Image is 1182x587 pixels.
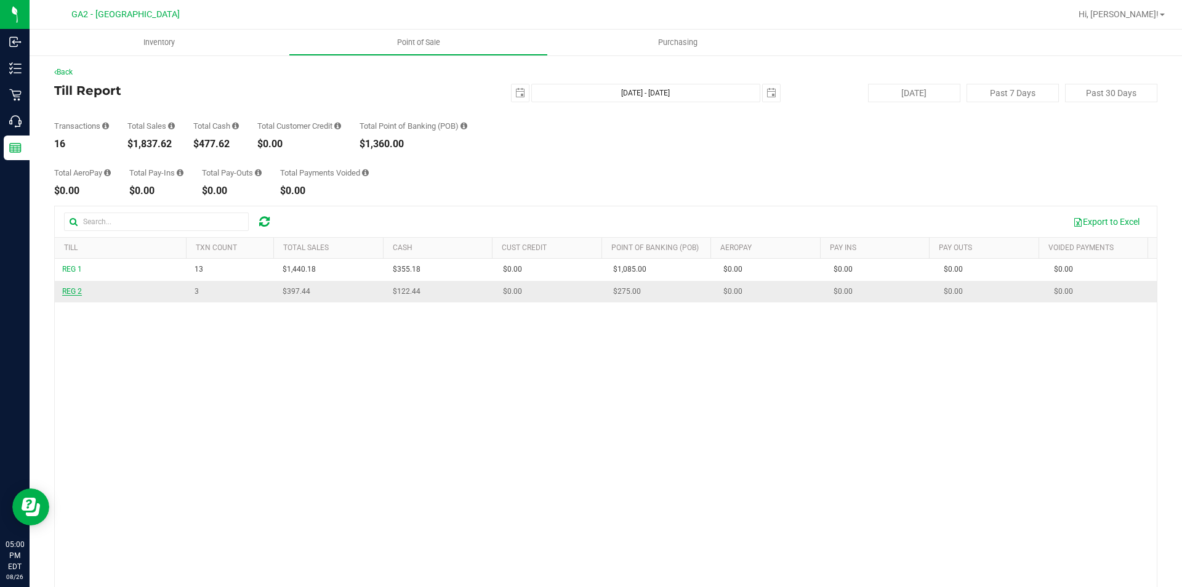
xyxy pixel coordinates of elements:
i: Sum of all voided payment transaction amounts (excluding tips and transaction fees) within the da... [362,169,369,177]
inline-svg: Inventory [9,62,22,75]
div: 16 [54,139,109,149]
span: $0.00 [1054,264,1073,275]
inline-svg: Call Center [9,115,22,128]
span: GA2 - [GEOGRAPHIC_DATA] [71,9,180,20]
inline-svg: Inbound [9,36,22,48]
span: $0.00 [834,264,853,275]
span: $0.00 [503,286,522,298]
a: Point of Sale [289,30,548,55]
div: $0.00 [280,186,369,196]
i: Sum of all cash pay-ins added to tills within the date range. [177,169,183,177]
button: [DATE] [868,84,960,102]
span: $122.44 [393,286,420,298]
span: 13 [195,264,203,275]
a: Point of Banking (POB) [611,243,699,252]
span: Hi, [PERSON_NAME]! [1079,9,1159,19]
div: $477.62 [193,139,239,149]
i: Sum of all successful AeroPay payment transaction amounts for all purchases in the date range. Ex... [104,169,111,177]
button: Export to Excel [1065,211,1148,232]
span: $0.00 [1054,286,1073,298]
span: $0.00 [723,286,742,298]
div: $0.00 [54,186,111,196]
div: Total Pay-Outs [202,169,262,177]
a: Inventory [30,30,289,55]
span: $0.00 [834,286,853,298]
i: Sum of the successful, non-voided point-of-banking payment transaction amounts, both via payment ... [460,122,467,130]
div: Total Payments Voided [280,169,369,177]
a: Pay Outs [939,243,972,252]
a: Purchasing [548,30,807,55]
input: Search... [64,213,249,231]
i: Count of all successful payment transactions, possibly including voids, refunds, and cash-back fr... [102,122,109,130]
span: $1,085.00 [613,264,646,275]
a: Voided Payments [1048,243,1114,252]
div: Total Point of Banking (POB) [360,122,467,130]
div: $1,360.00 [360,139,467,149]
a: Till [64,243,78,252]
p: 05:00 PM EDT [6,539,24,572]
span: $355.18 [393,264,420,275]
span: REG 2 [62,287,82,296]
span: $0.00 [503,264,522,275]
inline-svg: Retail [9,89,22,101]
inline-svg: Reports [9,142,22,154]
span: $0.00 [723,264,742,275]
i: Sum of all cash pay-outs removed from tills within the date range. [255,169,262,177]
div: Total Sales [127,122,175,130]
a: Pay Ins [830,243,856,252]
i: Sum of all successful, non-voided payment transaction amounts (excluding tips and transaction fee... [168,122,175,130]
div: $0.00 [202,186,262,196]
span: REG 1 [62,265,82,273]
p: 08/26 [6,572,24,581]
button: Past 7 Days [967,84,1059,102]
a: Cust Credit [502,243,547,252]
span: $1,440.18 [283,264,316,275]
a: Cash [393,243,412,252]
div: $0.00 [129,186,183,196]
a: Total Sales [283,243,329,252]
span: Point of Sale [380,37,457,48]
span: 3 [195,286,199,298]
iframe: Resource center [12,488,49,525]
span: $0.00 [944,286,963,298]
div: Total Cash [193,122,239,130]
i: Sum of all successful, non-voided payment transaction amounts using account credit as the payment... [334,122,341,130]
i: Sum of all successful, non-voided cash payment transaction amounts (excluding tips and transactio... [232,122,239,130]
button: Past 30 Days [1065,84,1157,102]
span: $397.44 [283,286,310,298]
div: $1,837.62 [127,139,175,149]
a: AeroPay [720,243,752,252]
div: $0.00 [257,139,341,149]
span: select [763,84,780,102]
a: TXN Count [196,243,237,252]
span: $275.00 [613,286,641,298]
h4: Till Report [54,84,422,97]
span: Purchasing [641,37,714,48]
span: Inventory [127,37,191,48]
div: Total Pay-Ins [129,169,183,177]
div: Total Customer Credit [257,122,341,130]
span: select [512,84,529,102]
div: Transactions [54,122,109,130]
div: Total AeroPay [54,169,111,177]
a: Back [54,68,73,76]
span: $0.00 [944,264,963,275]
